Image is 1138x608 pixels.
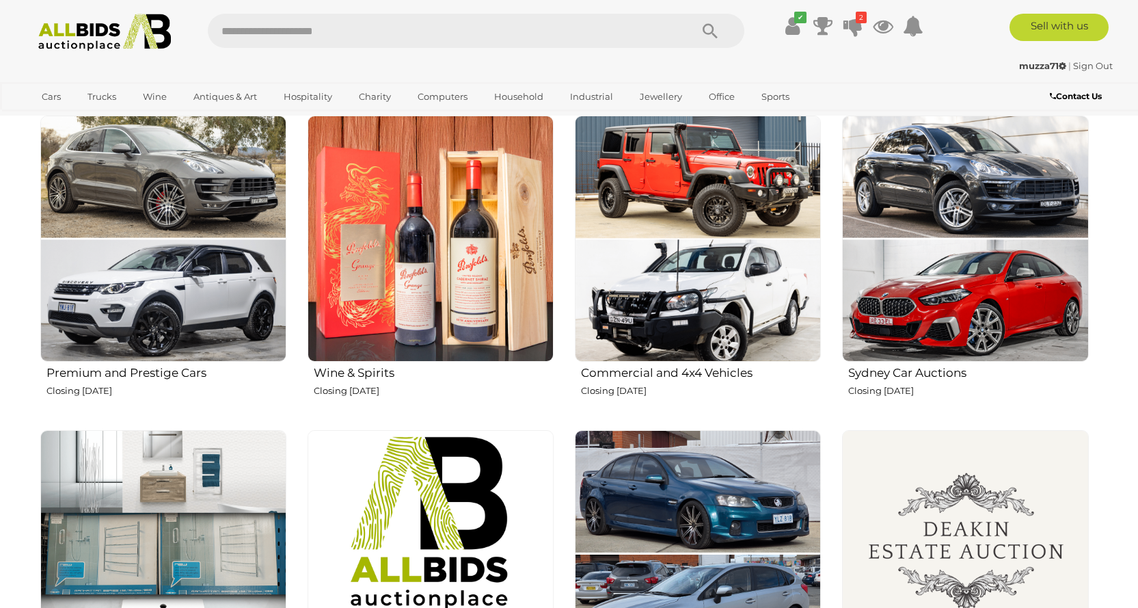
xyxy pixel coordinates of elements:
h2: Premium and Prestige Cars [46,363,286,380]
a: Charity [350,85,400,108]
a: [GEOGRAPHIC_DATA] [33,108,148,131]
button: Search [676,14,744,48]
i: ✔ [794,12,807,23]
a: Office [700,85,744,108]
a: Sports [753,85,798,108]
span: | [1068,60,1071,71]
a: Industrial [561,85,622,108]
h2: Commercial and 4x4 Vehicles [581,363,821,380]
a: Sign Out [1073,60,1113,71]
img: Premium and Prestige Cars [40,116,286,362]
i: 2 [856,12,867,23]
p: Closing [DATE] [848,383,1088,399]
a: Sell with us [1010,14,1109,41]
img: Sydney Car Auctions [842,116,1088,362]
a: Wine [134,85,176,108]
a: Commercial and 4x4 Vehicles Closing [DATE] [574,115,821,419]
img: Wine & Spirits [308,116,554,362]
h2: Wine & Spirits [314,363,554,380]
a: Trucks [79,85,125,108]
a: Wine & Spirits Closing [DATE] [307,115,554,419]
a: Jewellery [631,85,691,108]
a: Premium and Prestige Cars Closing [DATE] [40,115,286,419]
a: Sydney Car Auctions Closing [DATE] [841,115,1088,419]
p: Closing [DATE] [581,383,821,399]
a: Computers [409,85,476,108]
h2: Sydney Car Auctions [848,363,1088,380]
a: Cars [33,85,70,108]
a: 2 [843,14,863,38]
a: Contact Us [1050,89,1105,104]
img: Allbids.com.au [31,14,179,51]
a: muzza71 [1019,60,1068,71]
p: Closing [DATE] [46,383,286,399]
b: Contact Us [1050,91,1102,101]
a: Hospitality [275,85,341,108]
a: Antiques & Art [185,85,266,108]
a: Household [485,85,552,108]
strong: muzza71 [1019,60,1066,71]
img: Commercial and 4x4 Vehicles [575,116,821,362]
p: Closing [DATE] [314,383,554,399]
a: ✔ [783,14,803,38]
